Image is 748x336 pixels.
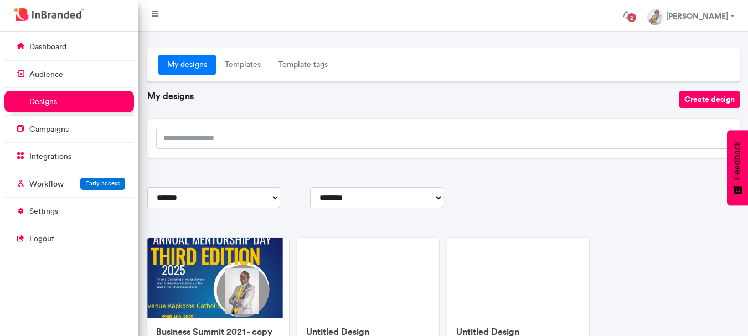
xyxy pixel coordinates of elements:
p: integrations [29,151,71,162]
strong: [PERSON_NAME] [666,11,728,21]
p: Workflow [29,179,64,190]
button: Feedback - Show survey [727,130,748,205]
p: logout [29,234,54,245]
p: campaigns [29,124,69,135]
span: Feedback [732,141,742,180]
a: My designs [158,55,216,75]
h6: My designs [147,91,679,101]
a: Template tags [270,55,337,75]
p: settings [29,206,58,217]
img: InBranded Logo [12,6,86,24]
button: Create design [679,91,740,108]
span: Early access [85,179,120,187]
img: profile dp [647,9,664,25]
p: audience [29,69,63,80]
span: 2 [627,13,636,22]
p: designs [29,96,57,107]
p: dashboard [29,42,66,53]
iframe: chat widget [701,292,737,325]
a: Templates [216,55,270,75]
